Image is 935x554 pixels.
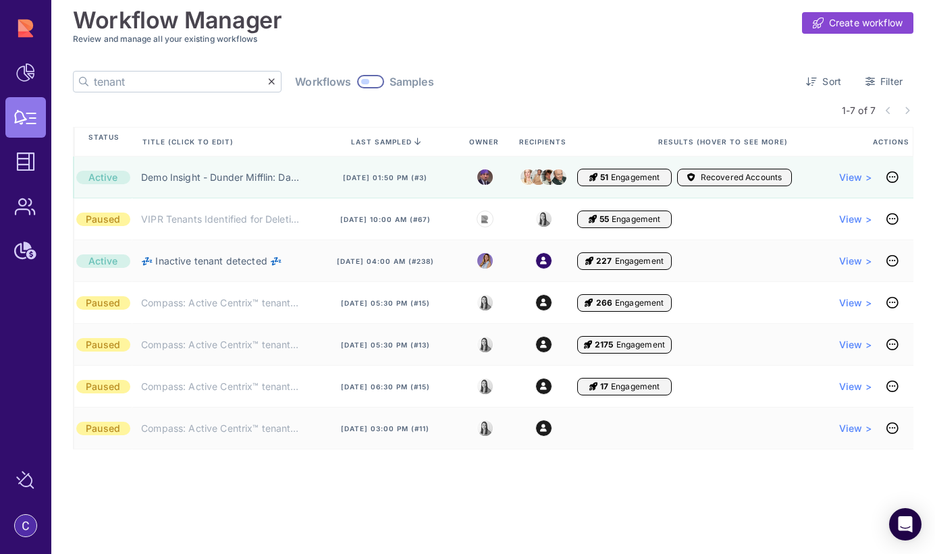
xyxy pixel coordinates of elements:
[596,298,612,308] span: 266
[94,72,268,92] input: Search by title
[839,338,872,352] a: View >
[520,165,536,188] img: angela.jpeg
[611,172,660,183] span: Engagement
[477,337,493,352] img: 8525803544391_e4bc78f9dfe39fb1ff36_32.jpg
[584,339,592,350] i: Engagement
[822,75,841,88] span: Sort
[839,171,872,184] a: View >
[337,256,434,266] span: [DATE] 04:00 am (#238)
[477,295,493,310] img: 8525803544391_e4bc78f9dfe39fb1ff36_32.jpg
[839,254,872,268] a: View >
[76,254,130,268] div: Active
[76,380,130,393] div: Paused
[880,75,903,88] span: Filter
[141,338,300,352] a: Compass: Active Centrix™ tenant will be deleted (AE) ❌
[73,34,913,44] h3: Review and manage all your existing workflows
[76,171,130,184] div: Active
[477,169,493,185] img: michael.jpeg
[469,137,502,146] span: Owner
[589,172,597,183] i: Engagement
[477,420,493,436] img: 8525803544391_e4bc78f9dfe39fb1ff36_32.jpg
[873,137,912,146] span: Actions
[842,103,876,117] span: 1-7 of 7
[340,215,431,224] span: [DATE] 10:00 am (#67)
[600,172,608,183] span: 51
[541,169,556,185] img: jim.jpeg
[589,214,597,225] i: Engagement
[295,75,351,88] span: Workflows
[141,254,282,268] a: 💤 Inactive tenant detected 💤
[531,167,546,188] img: stanley.jpeg
[615,298,664,308] span: Engagement
[73,7,282,34] h1: Workflow Manager
[142,137,236,146] span: Title (click to edit)
[616,339,665,350] span: Engagement
[600,381,608,392] span: 17
[343,173,427,182] span: [DATE] 01:50 pm (#3)
[15,515,36,536] img: account-photo
[585,256,593,267] i: Engagement
[477,379,493,394] img: 8525803544391_e4bc78f9dfe39fb1ff36_32.jpg
[701,172,782,183] span: Recovered Accounts
[615,256,664,267] span: Engagement
[839,380,872,393] a: View >
[88,132,119,151] span: Status
[141,422,300,435] a: Compass: Active Centrix™ tenant will be deleted (Partner) ❌
[141,171,300,184] a: Demo Insight - Dunder Mifflin: Daily Sales
[76,422,130,435] div: Paused
[351,138,412,146] span: last sampled
[519,137,569,146] span: Recipients
[596,256,612,267] span: 227
[889,508,921,541] div: Open Intercom Messenger
[341,424,429,433] span: [DATE] 03:00 pm (#11)
[595,339,614,350] span: 2175
[76,213,130,226] div: Paused
[658,137,791,146] span: Results (Hover to see more)
[612,214,660,225] span: Engagement
[829,16,903,30] span: Create workflow
[599,214,609,225] span: 55
[687,172,695,183] i: Accounts
[551,165,566,188] img: creed.jpeg
[76,338,130,352] div: Paused
[536,211,552,227] img: 8525803544391_e4bc78f9dfe39fb1ff36_32.jpg
[481,215,489,223] img: Rupert
[477,253,493,269] img: 8988563339665_5a12f1d3e1fcf310ea11_32.png
[141,213,300,226] a: VIPR Tenants Identified for Deletion →🗑️
[839,422,872,435] a: View >
[839,296,872,310] a: View >
[341,340,430,350] span: [DATE] 05:30 pm (#13)
[341,382,430,391] span: [DATE] 06:30 pm (#15)
[611,381,660,392] span: Engagement
[585,298,593,308] i: Engagement
[141,296,300,310] a: Compass: Active Centrix™ tenant will be deleted ❌ (SE)
[839,213,872,226] a: View >
[341,298,430,308] span: [DATE] 05:30 pm (#15)
[589,381,597,392] i: Engagement
[76,296,130,310] div: Paused
[141,380,300,393] a: Compass: Active Centrix™ tenant will be deleted (TCSM) ❌
[390,75,434,88] span: Samples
